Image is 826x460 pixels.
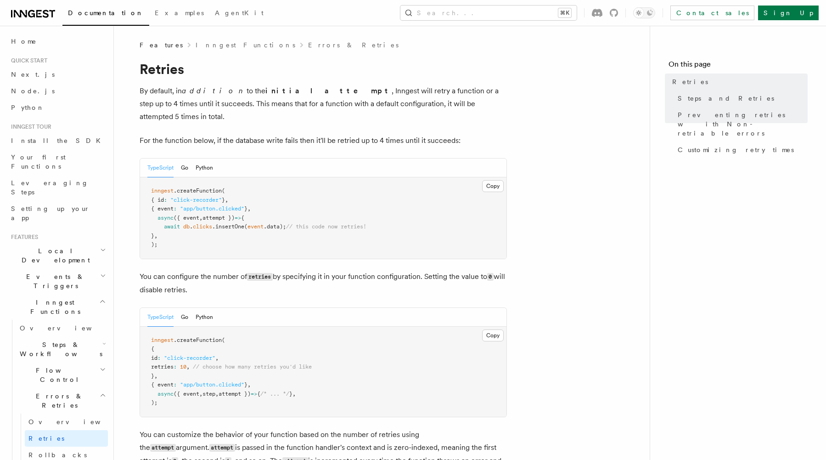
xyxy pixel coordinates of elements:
[150,444,176,452] code: attempt
[482,180,504,192] button: Copy
[193,223,212,230] span: clicks
[11,137,106,144] span: Install the SDK
[199,215,202,221] span: ,
[678,94,774,103] span: Steps and Retries
[11,71,55,78] span: Next.js
[265,86,392,95] strong: initial attempt
[16,320,108,336] a: Overview
[28,451,87,459] span: Rollbacks
[225,197,228,203] span: ,
[157,391,174,397] span: async
[7,200,108,226] a: Setting up your app
[7,57,47,64] span: Quick start
[151,187,174,194] span: inngest
[241,215,244,221] span: {
[222,197,225,203] span: }
[16,392,100,410] span: Errors & Retries
[180,381,244,388] span: "app/button.clicked"
[215,9,264,17] span: AgentKit
[174,187,222,194] span: .createFunction
[174,205,177,212] span: :
[16,340,102,358] span: Steps & Workflows
[758,6,819,20] a: Sign Up
[196,308,213,327] button: Python
[68,9,144,17] span: Documentation
[154,233,157,239] span: ,
[235,215,241,221] span: =>
[7,99,108,116] a: Python
[7,243,108,268] button: Local Development
[674,107,808,142] a: Preventing retries with Non-retriable errors
[222,187,225,194] span: (
[190,223,193,230] span: .
[247,381,251,388] span: ,
[487,273,494,281] code: 0
[164,355,215,361] span: "click-recorder"
[186,363,190,370] span: ,
[25,430,108,447] a: Retries
[174,381,177,388] span: :
[164,197,167,203] span: :
[170,197,222,203] span: "click-recorder"
[292,391,296,397] span: ,
[183,223,190,230] span: db
[247,223,264,230] span: event
[151,205,174,212] span: { event
[674,142,808,158] a: Customizing retry times
[196,159,213,177] button: Python
[257,391,260,397] span: {
[157,355,161,361] span: :
[193,363,312,370] span: // choose how many retries you'd like
[7,268,108,294] button: Events & Triggers
[482,329,504,341] button: Copy
[164,223,180,230] span: await
[219,391,251,397] span: attempt })
[151,363,174,370] span: retries
[7,123,51,131] span: Inngest tour
[62,3,149,26] a: Documentation
[140,40,183,50] span: Features
[181,308,188,327] button: Go
[7,294,108,320] button: Inngest Functions
[247,273,273,281] code: retries
[7,132,108,149] a: Install the SDK
[209,3,269,25] a: AgentKit
[7,272,100,290] span: Events & Triggers
[151,373,154,379] span: }
[151,233,154,239] span: }
[28,435,64,442] span: Retries
[7,33,108,50] a: Home
[251,391,257,397] span: =>
[289,391,292,397] span: }
[16,366,100,384] span: Flow Control
[244,381,247,388] span: }
[247,205,251,212] span: ,
[7,149,108,175] a: Your first Functions
[222,337,225,343] span: (
[180,205,244,212] span: "app/button.clicked"
[16,388,108,414] button: Errors & Retries
[215,355,219,361] span: ,
[7,175,108,200] a: Leveraging Steps
[202,391,215,397] span: step
[7,66,108,83] a: Next.js
[244,223,247,230] span: (
[264,223,286,230] span: .data);
[25,414,108,430] a: Overview
[155,9,204,17] span: Examples
[7,246,100,265] span: Local Development
[199,391,202,397] span: ,
[149,3,209,25] a: Examples
[174,391,199,397] span: ({ event
[669,59,808,74] h4: On this page
[11,153,66,170] span: Your first Functions
[174,215,199,221] span: ({ event
[157,215,174,221] span: async
[7,298,99,316] span: Inngest Functions
[674,90,808,107] a: Steps and Retries
[16,362,108,388] button: Flow Control
[151,346,154,352] span: {
[154,373,157,379] span: ,
[196,40,295,50] a: Inngest Functions
[182,86,247,95] em: addition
